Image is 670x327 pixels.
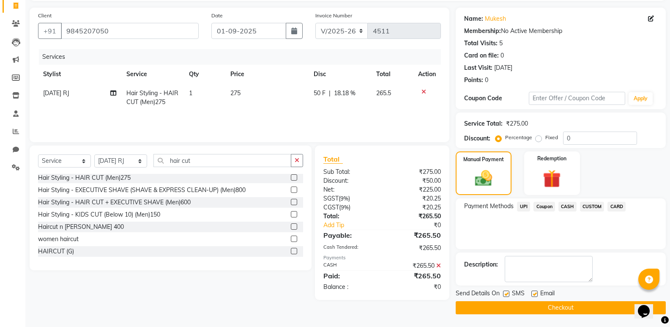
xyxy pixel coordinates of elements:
button: +91 [38,23,62,39]
div: ₹0 [382,283,447,291]
div: Hair Styling - KIDS CUT (Below 10) (Men)150 [38,210,160,219]
div: ₹20.25 [382,203,447,212]
input: Search or Scan [153,154,291,167]
label: Fixed [545,134,558,141]
span: Send Details On [456,289,500,300]
th: Price [225,65,308,84]
a: Add Tip [317,221,393,230]
div: CASH [317,261,382,270]
div: Description: [464,260,498,269]
div: ₹275.00 [382,168,447,176]
span: Email [540,289,555,300]
div: HAIRCUT (G) [38,247,74,256]
th: Action [413,65,441,84]
div: women haircut [38,235,79,244]
th: Disc [309,65,372,84]
div: No Active Membership [464,27,657,36]
span: [DATE] RJ [43,89,69,97]
input: Search by Name/Mobile/Email/Code [61,23,199,39]
span: 50 F [314,89,325,98]
div: Service Total: [464,119,503,128]
label: Manual Payment [463,156,504,163]
div: Net: [317,185,382,194]
div: Discount: [464,134,490,143]
div: Points: [464,76,483,85]
div: Balance : [317,283,382,291]
span: 9% [341,204,349,211]
div: 0 [500,51,504,60]
div: Cash Tendered: [317,244,382,253]
div: Haircut n [PERSON_NAME] 400 [38,223,124,231]
span: UPI [517,202,530,212]
button: Checkout [456,301,666,314]
div: Coupon Code [464,94,528,103]
div: ₹275.00 [506,119,528,128]
div: Payable: [317,230,382,240]
span: | [329,89,331,98]
div: Total Visits: [464,39,498,48]
span: 18.18 % [334,89,356,98]
div: Hair Styling - EXECUTIVE SHAVE (SHAVE & EXPRESS CLEAN-UP) (Men)800 [38,186,246,195]
iframe: chat widget [634,293,662,319]
div: Hair Styling - HAIR CUT + EXECUTIVE SHAVE (Men)600 [38,198,191,207]
div: ₹265.50 [382,212,447,221]
div: Name: [464,14,483,23]
span: CASH [558,202,577,212]
span: 9% [340,195,348,202]
span: Payment Methods [464,202,514,211]
div: Payments [323,254,441,261]
th: Total [371,65,413,84]
span: 275 [230,89,241,97]
span: Coupon [533,202,555,212]
div: ₹20.25 [382,194,447,203]
a: Mukesh [485,14,506,23]
span: SGST [323,195,339,202]
th: Service [121,65,184,84]
div: 0 [485,76,488,85]
span: 265.5 [376,89,391,97]
span: SMS [512,289,525,300]
div: Total: [317,212,382,221]
span: CARD [607,202,626,212]
label: Redemption [537,155,566,162]
th: Qty [184,65,226,84]
button: Apply [629,92,653,105]
div: Hair Styling - HAIR CUT (Men)275 [38,173,131,182]
img: _gift.svg [537,168,566,190]
div: ₹265.50 [382,271,447,281]
div: Discount: [317,176,382,185]
div: Paid: [317,271,382,281]
div: ₹225.00 [382,185,447,194]
div: Card on file: [464,51,499,60]
div: ₹265.50 [382,230,447,240]
th: Stylist [38,65,121,84]
div: Services [39,49,447,65]
span: Hair Styling - HAIR CUT (Men)275 [126,89,178,106]
input: Enter Offer / Coupon Code [529,92,625,105]
div: ( ) [317,194,382,203]
label: Invoice Number [315,12,352,19]
div: Last Visit: [464,63,492,72]
div: 5 [499,39,503,48]
span: CUSTOM [580,202,604,212]
img: _cash.svg [470,168,498,188]
label: Percentage [505,134,532,141]
div: ( ) [317,203,382,212]
span: CGST [323,203,339,211]
div: ₹265.50 [382,261,447,270]
div: Membership: [464,27,501,36]
div: Sub Total: [317,168,382,176]
label: Date [211,12,223,19]
div: [DATE] [494,63,512,72]
label: Client [38,12,52,19]
span: Total [323,155,343,164]
div: ₹50.00 [382,176,447,185]
div: ₹265.50 [382,244,447,253]
div: ₹0 [393,221,447,230]
span: 1 [189,89,192,97]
